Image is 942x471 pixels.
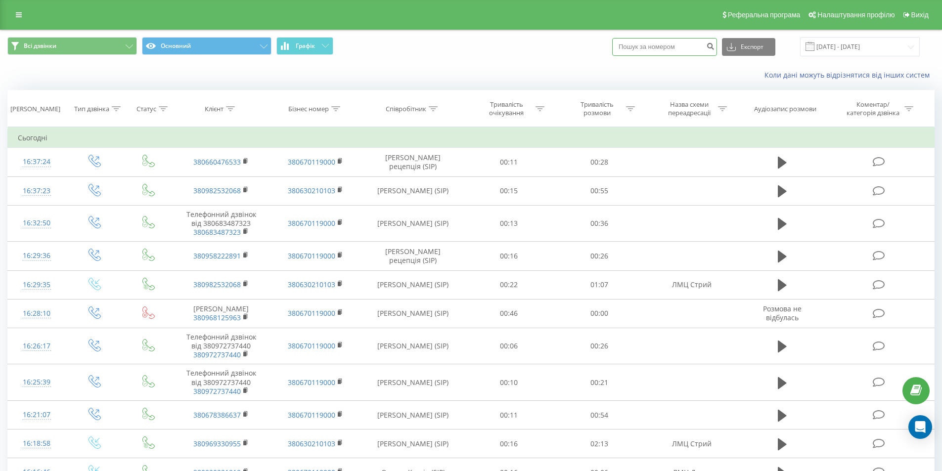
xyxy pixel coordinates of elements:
td: 00:54 [554,401,645,429]
td: [PERSON_NAME] (SIP) [362,205,464,242]
td: 00:06 [464,328,554,364]
div: Тривалість очікування [480,100,533,117]
td: 02:13 [554,429,645,458]
a: 380670119000 [288,410,335,420]
a: 380660476533 [193,157,241,167]
button: Основний [142,37,271,55]
td: 00:36 [554,205,645,242]
div: 16:32:50 [18,214,56,233]
td: 01:07 [554,270,645,299]
a: 380972737440 [193,386,241,396]
td: Телефонний дзвінок від 380972737440 [174,364,268,401]
td: [PERSON_NAME] (SIP) [362,299,464,328]
div: Аудіозапис розмови [754,105,816,113]
td: 00:46 [464,299,554,328]
td: [PERSON_NAME] (SIP) [362,401,464,429]
td: 00:11 [464,148,554,176]
a: 380670119000 [288,218,335,228]
span: Розмова не відбулась [763,304,802,322]
td: 00:26 [554,328,645,364]
td: 00:15 [464,176,554,205]
td: [PERSON_NAME] [174,299,268,328]
a: Коли дані можуть відрізнятися вiд інших систем [764,70,935,80]
td: [PERSON_NAME] (SIP) [362,429,464,458]
td: 00:00 [554,299,645,328]
button: Експорт [722,38,775,56]
span: Вихід [911,11,929,19]
td: 00:26 [554,242,645,270]
div: 16:21:07 [18,405,56,425]
a: 380670119000 [288,308,335,318]
span: Налаштування профілю [817,11,895,19]
td: [PERSON_NAME] (SIP) [362,270,464,299]
span: Реферальна програма [728,11,801,19]
td: 00:55 [554,176,645,205]
div: 16:18:58 [18,434,56,453]
td: 00:11 [464,401,554,429]
div: Бізнес номер [288,105,329,113]
div: 16:28:10 [18,304,56,323]
td: Телефонний дзвінок від 380972737440 [174,328,268,364]
td: [PERSON_NAME] (SIP) [362,176,464,205]
td: ЛМЦ Стрий [644,270,738,299]
a: 380630210103 [288,439,335,448]
a: 380630210103 [288,186,335,195]
div: 16:26:17 [18,337,56,356]
a: 380670119000 [288,251,335,260]
span: Графік [296,43,315,49]
button: Графік [276,37,333,55]
div: Співробітник [386,105,426,113]
td: Телефонний дзвінок від 380683487323 [174,205,268,242]
a: 380968125963 [193,313,241,322]
td: [PERSON_NAME] (SIP) [362,328,464,364]
div: 16:25:39 [18,373,56,392]
td: Сьогодні [8,128,935,148]
a: 380972737440 [193,350,241,359]
div: 16:29:36 [18,246,56,265]
div: Open Intercom Messenger [908,415,932,439]
div: 16:37:24 [18,152,56,171]
a: 380630210103 [288,280,335,289]
div: Коментар/категорія дзвінка [844,100,902,117]
td: 00:21 [554,364,645,401]
button: Всі дзвінки [7,37,137,55]
a: 380683487323 [193,227,241,237]
a: 380982532068 [193,186,241,195]
a: 380670119000 [288,341,335,350]
td: [PERSON_NAME] (SIP) [362,364,464,401]
td: [PERSON_NAME] рецепція (SIP) [362,148,464,176]
div: Назва схеми переадресації [663,100,716,117]
span: Всі дзвінки [24,42,56,50]
div: Клієнт [205,105,224,113]
div: Тип дзвінка [74,105,109,113]
a: 380958222891 [193,251,241,260]
input: Пошук за номером [612,38,717,56]
td: 00:16 [464,429,554,458]
td: 00:22 [464,270,554,299]
a: 380670119000 [288,157,335,167]
a: 380678386637 [193,410,241,420]
td: 00:10 [464,364,554,401]
div: [PERSON_NAME] [10,105,60,113]
a: 380969330955 [193,439,241,448]
td: [PERSON_NAME] рецепція (SIP) [362,242,464,270]
div: Статус [136,105,156,113]
div: Тривалість розмови [571,100,624,117]
td: 00:16 [464,242,554,270]
a: 380670119000 [288,378,335,387]
td: 00:28 [554,148,645,176]
div: 16:37:23 [18,181,56,201]
td: 00:13 [464,205,554,242]
div: 16:29:35 [18,275,56,295]
a: 380982532068 [193,280,241,289]
td: ЛМЦ Стрий [644,429,738,458]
